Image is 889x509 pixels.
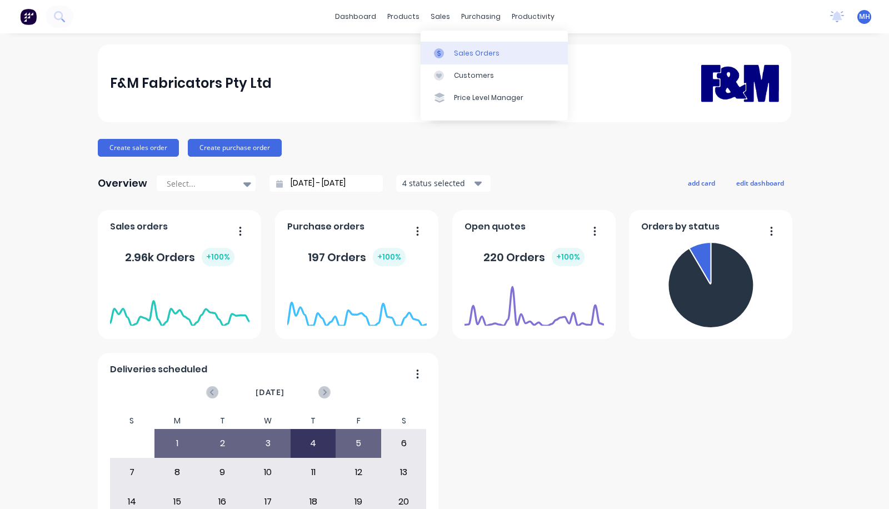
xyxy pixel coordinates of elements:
[425,8,456,25] div: sales
[454,93,523,103] div: Price Level Manager
[336,430,381,457] div: 5
[552,248,585,266] div: + 100 %
[381,413,427,429] div: S
[456,8,506,25] div: purchasing
[256,386,284,398] span: [DATE]
[465,220,526,233] span: Open quotes
[110,72,272,94] div: F&M Fabricators Pty Ltd
[373,248,406,266] div: + 100 %
[421,42,568,64] a: Sales Orders
[336,458,381,486] div: 12
[308,248,406,266] div: 197 Orders
[291,413,336,429] div: T
[291,458,336,486] div: 11
[382,8,425,25] div: products
[454,48,500,58] div: Sales Orders
[329,8,382,25] a: dashboard
[454,71,494,81] div: Customers
[859,12,870,22] span: MH
[155,430,199,457] div: 1
[382,430,426,457] div: 6
[336,413,381,429] div: F
[246,458,290,486] div: 10
[154,413,200,429] div: M
[201,430,245,457] div: 2
[98,172,147,194] div: Overview
[291,430,336,457] div: 4
[287,220,364,233] span: Purchase orders
[188,139,282,157] button: Create purchase order
[202,248,234,266] div: + 100 %
[421,87,568,109] a: Price Level Manager
[506,8,560,25] div: productivity
[110,220,168,233] span: Sales orders
[20,8,37,25] img: Factory
[98,139,179,157] button: Create sales order
[729,176,791,190] button: edit dashboard
[421,64,568,87] a: Customers
[382,458,426,486] div: 13
[701,48,779,118] img: F&M Fabricators Pty Ltd
[641,220,720,233] span: Orders by status
[246,430,290,457] div: 3
[681,176,722,190] button: add card
[110,363,207,376] span: Deliveries scheduled
[200,413,246,429] div: T
[125,248,234,266] div: 2.96k Orders
[201,458,245,486] div: 9
[483,248,585,266] div: 220 Orders
[245,413,291,429] div: W
[402,177,472,189] div: 4 status selected
[155,458,199,486] div: 8
[109,413,155,429] div: S
[396,175,491,192] button: 4 status selected
[110,458,154,486] div: 7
